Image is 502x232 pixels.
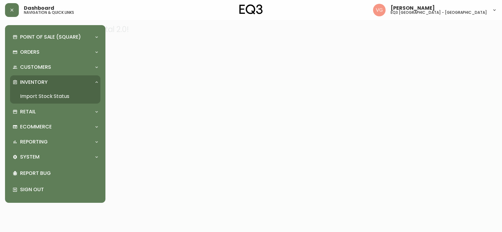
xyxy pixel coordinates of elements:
[20,49,40,56] p: Orders
[20,34,81,40] p: Point of Sale (Square)
[20,64,51,71] p: Customers
[10,105,100,119] div: Retail
[10,181,100,198] div: Sign Out
[10,150,100,164] div: System
[10,135,100,149] div: Reporting
[20,79,48,86] p: Inventory
[20,186,98,193] p: Sign Out
[10,45,100,59] div: Orders
[10,60,100,74] div: Customers
[10,30,100,44] div: Point of Sale (Square)
[373,4,386,16] img: 876f05e53c5b52231d7ee1770617069b
[24,11,74,14] h5: navigation & quick links
[10,75,100,89] div: Inventory
[10,165,100,181] div: Report Bug
[391,11,487,14] h5: eq3 [GEOGRAPHIC_DATA] - [GEOGRAPHIC_DATA]
[10,89,100,104] a: Import Stock Status
[10,120,100,134] div: Ecommerce
[20,123,52,130] p: Ecommerce
[24,6,54,11] span: Dashboard
[239,4,263,14] img: logo
[20,108,36,115] p: Retail
[20,138,48,145] p: Reporting
[20,154,40,160] p: System
[391,6,435,11] span: [PERSON_NAME]
[20,170,98,177] p: Report Bug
